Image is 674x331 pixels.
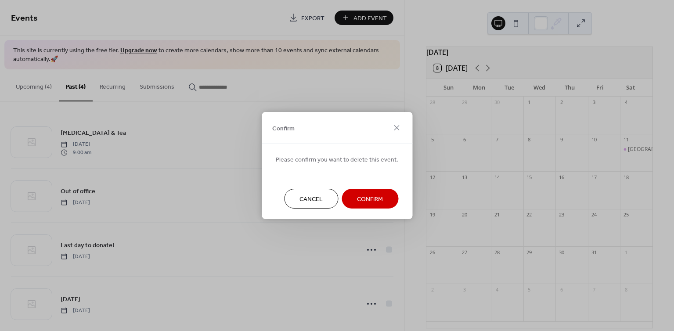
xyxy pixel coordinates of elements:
span: Please confirm you want to delete this event. [276,155,398,165]
span: Confirm [357,195,383,204]
button: Confirm [342,189,398,209]
span: Confirm [272,124,295,133]
button: Cancel [284,189,338,209]
span: Cancel [299,195,323,204]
